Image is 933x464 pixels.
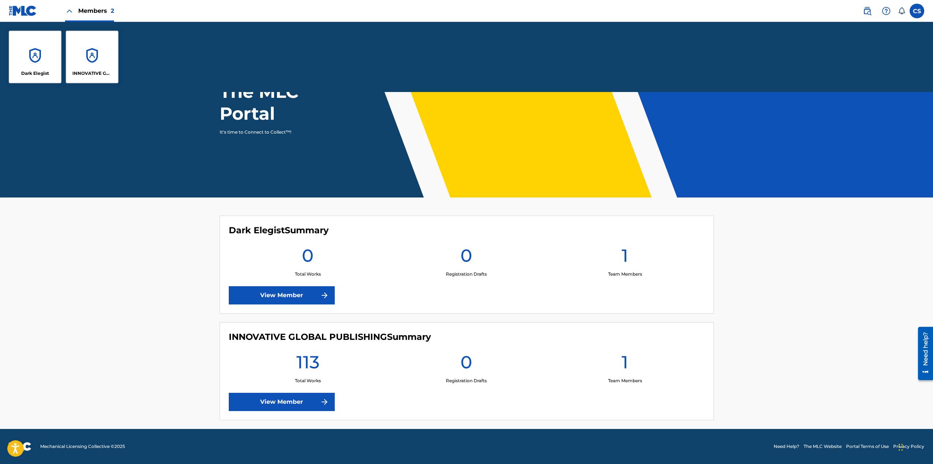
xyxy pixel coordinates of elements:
[78,7,114,15] span: Members
[296,351,319,377] h1: 113
[460,351,472,377] h1: 0
[9,5,37,16] img: MLC Logo
[863,7,872,15] img: search
[622,351,628,377] h1: 1
[220,129,346,135] p: It's time to Connect to Collect™!
[460,245,472,271] h1: 0
[860,4,875,18] a: Public Search
[622,245,628,271] h1: 1
[295,377,321,384] p: Total Works
[446,377,487,384] p: Registration Drafts
[229,393,335,411] a: View Member
[295,271,321,277] p: Total Works
[893,443,924,450] a: Privacy Policy
[896,429,933,464] iframe: Chat Widget
[65,7,74,15] img: Close
[66,31,118,83] a: AccountsINNOVATIVE GLOBAL PUBLISHING
[774,443,799,450] a: Need Help?
[608,377,642,384] p: Team Members
[910,4,924,18] div: User Menu
[879,4,894,18] div: Help
[320,291,329,300] img: f7272a7cc735f4ea7f67.svg
[72,70,112,77] p: INNOVATIVE GLOBAL PUBLISHING
[320,398,329,406] img: f7272a7cc735f4ea7f67.svg
[229,225,329,236] h4: Dark Elegist
[804,443,842,450] a: The MLC Website
[898,7,905,15] div: Notifications
[40,443,125,450] span: Mechanical Licensing Collective © 2025
[111,7,114,14] span: 2
[882,7,891,15] img: help
[229,286,335,304] a: View Member
[446,271,487,277] p: Registration Drafts
[846,443,889,450] a: Portal Terms of Use
[302,245,314,271] h1: 0
[913,324,933,383] iframe: Resource Center
[229,331,431,342] h4: INNOVATIVE GLOBAL PUBLISHING
[608,271,642,277] p: Team Members
[899,436,903,458] div: Drag
[21,70,49,77] p: Dark Elegist
[9,31,61,83] a: AccountsDark Elegist
[9,442,31,451] img: logo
